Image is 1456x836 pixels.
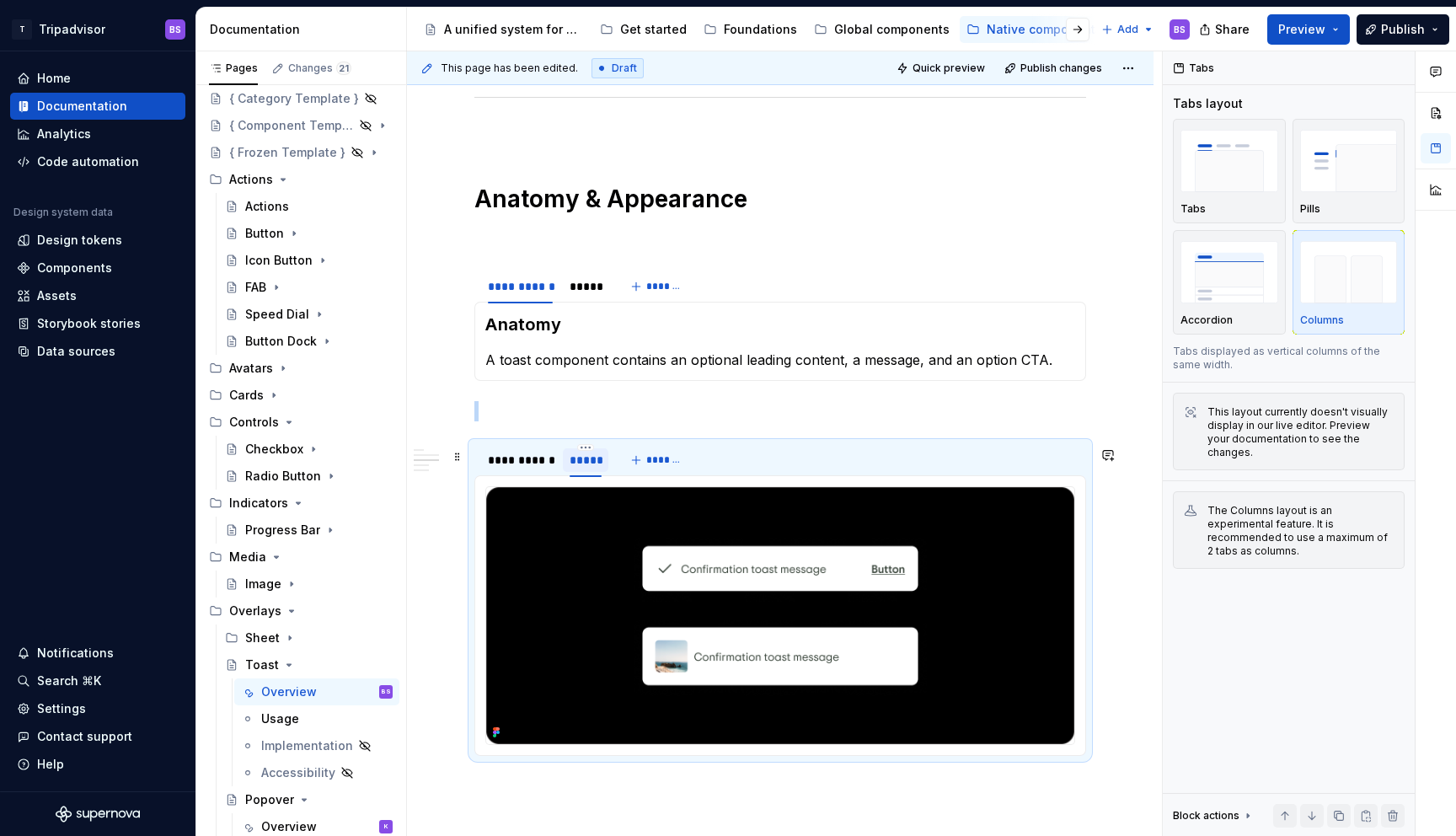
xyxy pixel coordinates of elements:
div: K [384,818,388,835]
div: Button Dock [245,333,317,350]
div: Help [37,756,64,773]
a: Usage [234,705,399,732]
div: Progress Bar [245,522,320,539]
button: Preview [1267,14,1350,45]
div: Documentation [37,98,127,115]
div: BS [382,683,391,700]
a: Design tokens [10,227,185,254]
span: Share [1215,21,1250,38]
div: BS [169,23,181,36]
div: Checkbox [245,441,303,458]
div: Storybook stories [37,315,141,332]
div: Components [37,260,112,276]
button: Notifications [10,640,185,667]
div: { Component Template } [229,117,354,134]
a: Speed Dial [218,301,399,328]
button: Publish changes [999,56,1110,80]
div: Implementation [261,737,353,754]
a: Native components [960,16,1109,43]
button: Contact support [10,723,185,750]
div: Foundations [724,21,797,38]
span: Preview [1278,21,1325,38]
div: This layout currently doesn't visually display in our live editor. Preview your documentation to ... [1207,405,1394,459]
div: { Category Template } [229,90,359,107]
img: placeholder [1180,130,1278,191]
a: Documentation [10,93,185,120]
div: Overview [261,818,317,835]
div: Media [229,549,266,565]
a: Button Dock [218,328,399,355]
div: Block actions [1173,804,1255,828]
a: Button [218,220,399,247]
div: Actions [202,166,399,193]
div: Analytics [37,126,91,142]
div: Tripadvisor [39,21,105,38]
a: OverviewBS [234,678,399,705]
a: Components [10,255,185,281]
div: Media [202,544,399,571]
button: placeholderPills [1293,119,1405,223]
div: Page tree [417,13,1093,46]
svg: Supernova Logo [56,806,140,823]
a: { Component Template } [202,112,399,139]
div: Avatars [202,355,399,382]
div: Home [37,70,71,87]
a: Settings [10,695,185,722]
button: Publish [1357,14,1449,45]
div: Controls [229,414,279,431]
span: 21 [336,62,351,75]
a: Popover [218,786,399,813]
div: Image [245,576,281,592]
span: Draft [612,62,637,75]
div: Cards [229,387,264,404]
div: Indicators [229,495,288,512]
p: A toast component contains an optional leading content, a message, and an option CTA. [485,350,1075,370]
a: Radio Button [218,463,399,490]
span: This page has been edited. [441,62,578,75]
p: Tabs [1180,202,1206,216]
a: Checkbox [218,436,399,463]
div: Radio Button [245,468,321,485]
div: FAB [245,279,266,296]
div: A unified system for every journey. [444,21,583,38]
div: Code automation [37,153,139,170]
p: Columns [1300,313,1344,327]
div: Button [245,225,284,242]
div: Icon Button [245,252,313,269]
div: Speed Dial [245,306,309,323]
button: Add [1096,18,1159,41]
button: placeholderColumns [1293,230,1405,335]
a: Image [218,571,399,598]
div: The Columns layout is an experimental feature. It is recommended to use a maximum of 2 tabs as co... [1207,504,1394,558]
span: Publish [1381,21,1425,38]
img: placeholder [1300,130,1398,191]
a: Storybook stories [10,310,185,337]
span: Publish changes [1020,62,1102,75]
span: Add [1117,23,1138,36]
div: Controls [202,409,399,436]
div: Popover [245,791,294,808]
a: Actions [218,193,399,220]
a: Global components [807,16,956,43]
div: Assets [37,287,77,304]
p: Pills [1300,202,1320,216]
div: Get started [620,21,687,38]
section-item: Description [485,313,1075,370]
section-item: Asset [485,486,1075,745]
a: A unified system for every journey. [417,16,590,43]
img: placeholder [1300,241,1398,303]
a: Icon Button [218,247,399,274]
div: Settings [37,700,86,717]
h1: Anatomy & Appearance [474,184,1086,214]
a: Code automation [10,148,185,175]
button: Quick preview [891,56,993,80]
a: FAB [218,274,399,301]
div: Data sources [37,343,115,360]
p: Accordion [1180,313,1233,327]
div: Overlays [229,603,281,619]
div: Toast [245,656,279,673]
div: Cards [202,382,399,409]
div: Block actions [1173,809,1239,823]
div: Indicators [202,490,399,517]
